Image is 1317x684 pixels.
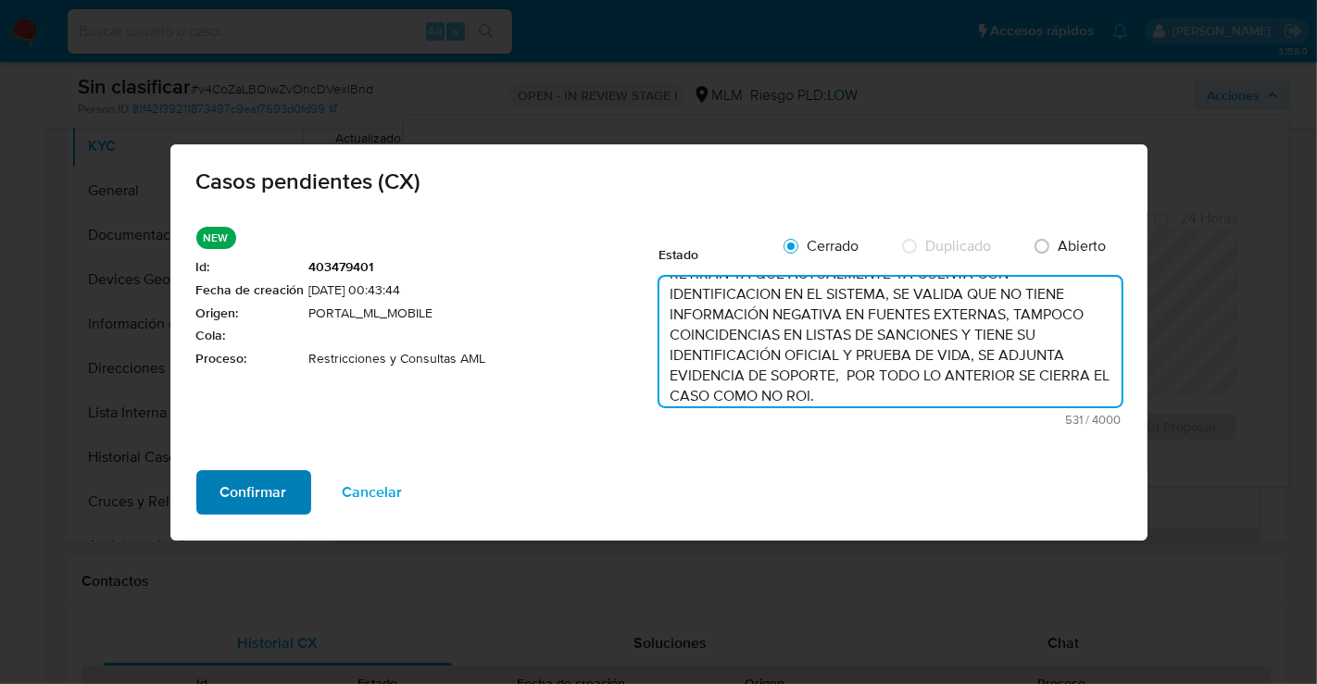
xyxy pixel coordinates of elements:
span: Proceso : [196,349,305,367]
span: [DATE] 00:43:44 [309,281,659,300]
span: Máximo 4000 caracteres [665,414,1122,426]
button: Cancelar [319,470,427,515]
span: PORTAL_ML_MOBILE [309,304,659,322]
span: Origen : [196,304,305,322]
span: 403479401 [309,258,659,277]
span: Cancelar [343,472,403,513]
button: Confirmar [196,470,311,515]
span: Fecha de creación [196,281,305,300]
span: Cerrado [808,234,859,255]
span: Id : [196,258,305,277]
textarea: SE REALIZA VALIDACIÓN DE CASO GENERADO POR CX DONDE NO SE IDENTIFICA ALERTAS RELACIONADAS A AML T... [659,277,1122,406]
span: Confirmar [220,472,287,513]
span: Abierto [1059,234,1107,255]
span: Restricciones y Consultas AML [309,349,659,367]
div: Estado [659,227,771,273]
span: Cola : [196,327,305,345]
span: Casos pendientes (CX) [196,170,1122,193]
p: NEW [196,227,236,249]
